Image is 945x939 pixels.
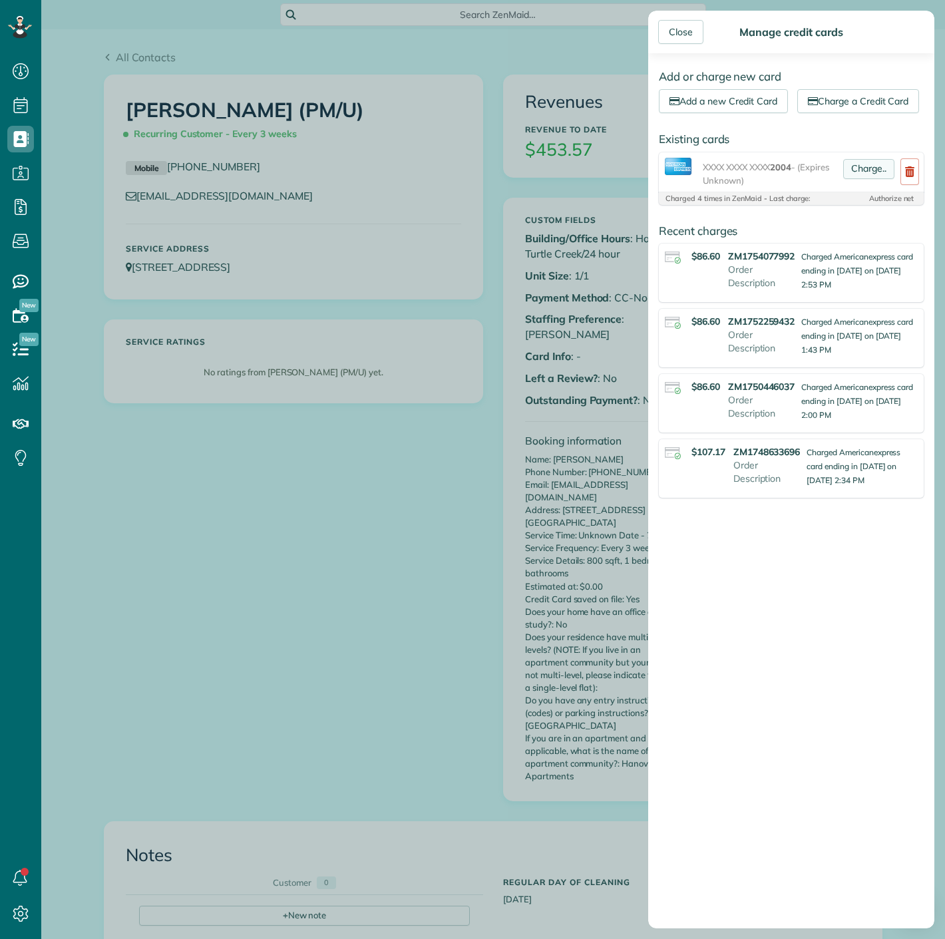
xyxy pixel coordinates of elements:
span: XXXX XXXX XXXX - (Expires Unknown) [703,160,838,187]
h4: Existing cards [659,133,924,145]
span: New [19,333,39,346]
small: Charged Americanexpress card ending in [DATE] on [DATE] 2:53 PM [801,252,913,289]
p: Order Description [728,328,795,355]
small: Charged Americanexpress card ending in [DATE] on [DATE] 1:43 PM [801,317,913,355]
p: Order Description [728,393,795,420]
strong: ZM1748633696 [733,445,801,459]
strong: $107.17 [691,446,725,458]
div: Authorize net [839,195,914,202]
img: icon_credit_card_success-27c2c4fc500a7f1a58a13ef14842cb958d03041fefb464fd2e53c949a5770e83.png [665,317,681,328]
strong: $86.60 [691,250,720,262]
a: Charge.. [843,159,894,179]
strong: ZM1754077992 [728,250,795,263]
small: Charged Americanexpress card ending in [DATE] on [DATE] 2:00 PM [801,382,913,420]
a: Add a new Credit Card [659,89,788,113]
img: icon_credit_card_success-27c2c4fc500a7f1a58a13ef14842cb958d03041fefb464fd2e53c949a5770e83.png [665,252,681,263]
div: Close [658,20,703,44]
span: New [19,299,39,312]
span: 2004 [770,162,791,172]
a: Charge a Credit Card [797,89,919,113]
img: icon_credit_card_success-27c2c4fc500a7f1a58a13ef14842cb958d03041fefb464fd2e53c949a5770e83.png [665,447,681,459]
strong: $86.60 [691,381,720,393]
small: Charged Americanexpress card ending in [DATE] on [DATE] 2:34 PM [807,447,900,485]
strong: ZM1750446037 [728,380,795,393]
img: icon_credit_card_success-27c2c4fc500a7f1a58a13ef14842cb958d03041fefb464fd2e53c949a5770e83.png [665,382,681,393]
strong: $86.60 [691,315,720,327]
p: Order Description [733,459,801,485]
div: Charged 4 times in ZenMaid - Last charge: [665,195,837,202]
h4: Add or charge new card [659,71,924,83]
p: Order Description [728,263,795,289]
strong: ZM1752259432 [728,315,795,328]
h4: Recent charges [659,225,924,237]
div: Manage credit cards [735,25,847,39]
